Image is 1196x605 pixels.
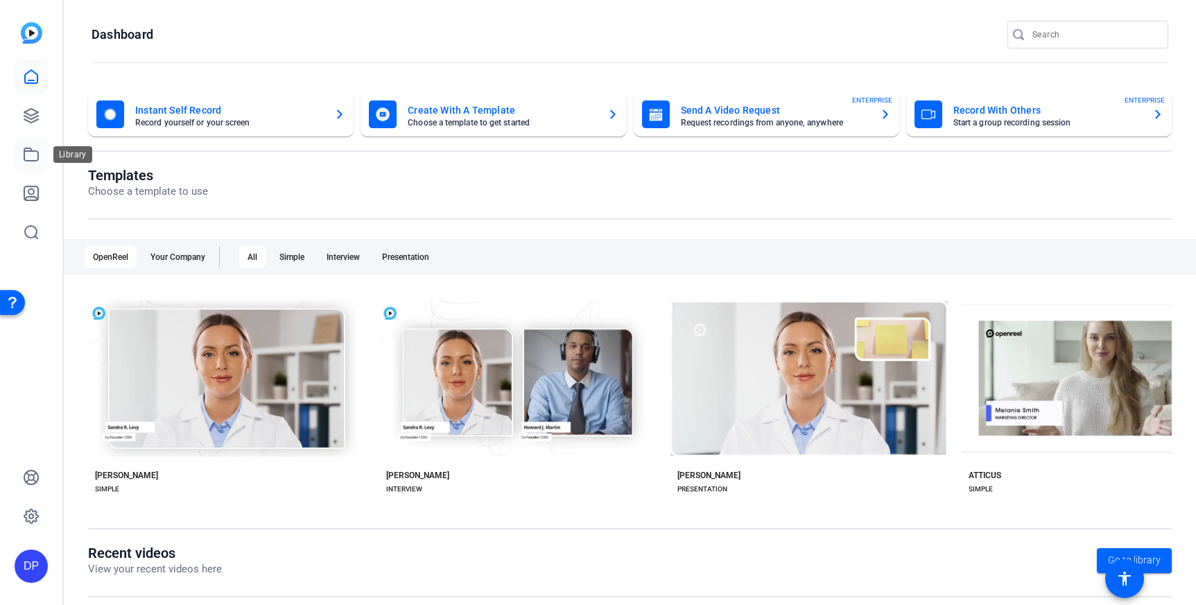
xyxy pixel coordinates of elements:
[681,102,869,119] mat-card-title: Send A Video Request
[135,102,323,119] mat-card-title: Instant Self Record
[21,22,42,44] img: blue-gradient.svg
[53,146,92,163] div: Library
[1097,548,1172,573] a: Go to library
[271,246,313,268] div: Simple
[1032,26,1157,43] input: Search
[95,470,158,481] div: [PERSON_NAME]
[142,246,214,268] div: Your Company
[88,561,222,577] p: View your recent videos here
[88,92,354,137] button: Instant Self RecordRecord yourself or your screen
[135,119,323,127] mat-card-subtitle: Record yourself or your screen
[634,92,899,137] button: Send A Video RequestRequest recordings from anyone, anywhereENTERPRISE
[681,119,869,127] mat-card-subtitle: Request recordings from anyone, anywhere
[408,102,596,119] mat-card-title: Create With A Template
[852,95,892,105] span: ENTERPRISE
[906,92,1172,137] button: Record With OthersStart a group recording sessionENTERPRISE
[969,484,993,495] div: SIMPLE
[15,550,48,583] div: DP
[85,246,137,268] div: OpenReel
[1108,553,1161,568] span: Go to library
[318,246,368,268] div: Interview
[95,484,119,495] div: SIMPLE
[374,246,437,268] div: Presentation
[1125,95,1165,105] span: ENTERPRISE
[969,470,1001,481] div: ATTICUS
[953,119,1141,127] mat-card-subtitle: Start a group recording session
[88,184,208,200] p: Choose a template to use
[1116,570,1133,587] mat-icon: accessibility
[92,26,153,43] h1: Dashboard
[386,470,449,481] div: [PERSON_NAME]
[677,470,740,481] div: [PERSON_NAME]
[408,119,596,127] mat-card-subtitle: Choose a template to get started
[88,545,222,561] h1: Recent videos
[677,484,727,495] div: PRESENTATION
[386,484,422,495] div: INTERVIEW
[239,246,266,268] div: All
[953,102,1141,119] mat-card-title: Record With Others
[88,167,208,184] h1: Templates
[361,92,626,137] button: Create With A TemplateChoose a template to get started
